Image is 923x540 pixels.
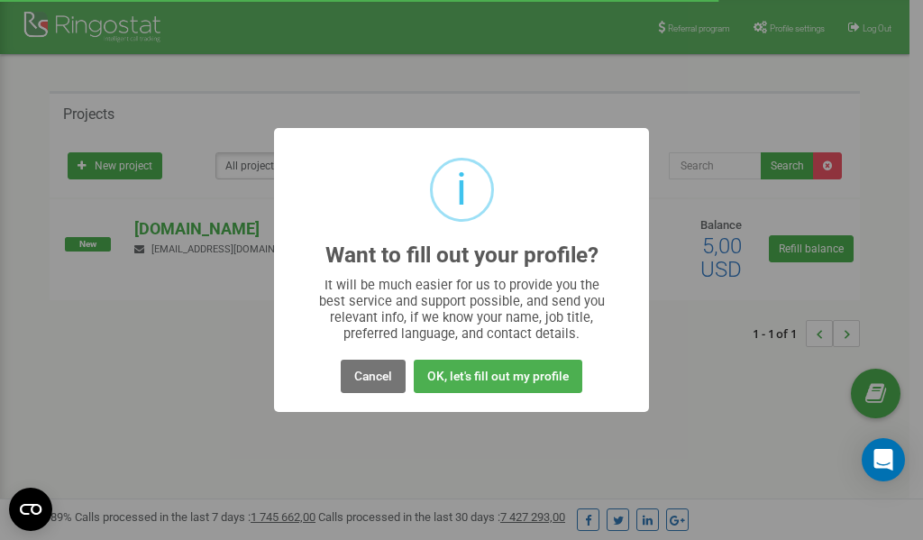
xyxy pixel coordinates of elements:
div: Open Intercom Messenger [862,438,905,481]
button: OK, let's fill out my profile [414,360,582,393]
h2: Want to fill out your profile? [325,243,599,268]
button: Open CMP widget [9,488,52,531]
div: i [456,160,467,219]
div: It will be much easier for us to provide you the best service and support possible, and send you ... [310,277,614,342]
button: Cancel [341,360,406,393]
